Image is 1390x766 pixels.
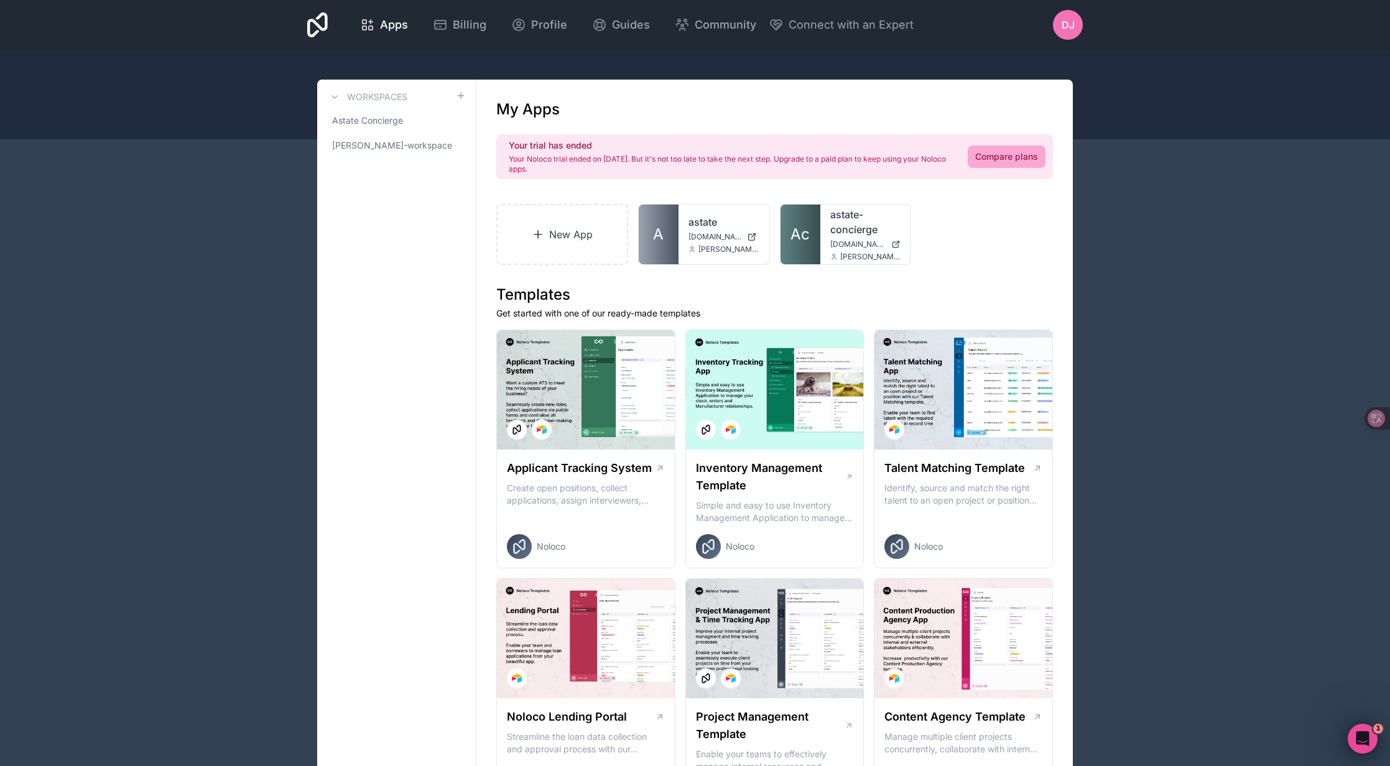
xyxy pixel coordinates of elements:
p: Identify, source and match the right talent to an open project or position with our Talent Matchi... [884,482,1042,507]
span: Ac [790,224,810,244]
img: Airtable Logo [537,425,547,435]
a: Apps [350,11,418,39]
a: [PERSON_NAME]-workspace [327,134,466,157]
span: [PERSON_NAME]-workspace [332,139,452,152]
img: Airtable Logo [726,425,736,435]
h1: Applicant Tracking System [507,459,652,477]
img: Airtable Logo [512,673,522,683]
span: Astate Concierge [332,114,403,127]
a: Guides [582,11,660,39]
span: [DOMAIN_NAME] [688,232,742,242]
a: astate [688,215,759,229]
p: Get started with one of our ready-made templates [496,307,1053,320]
p: Simple and easy to use Inventory Management Application to manage your stock, orders and Manufact... [696,499,854,524]
span: [PERSON_NAME][EMAIL_ADDRESS][DOMAIN_NAME] [840,252,901,262]
img: Airtable Logo [889,425,899,435]
span: [DOMAIN_NAME] [830,239,887,249]
a: [DOMAIN_NAME] [688,232,759,242]
h2: Your trial has ended [509,139,953,152]
a: Compare plans [968,145,1045,168]
span: [PERSON_NAME][EMAIL_ADDRESS][DOMAIN_NAME] [698,244,759,254]
h3: Workspaces [347,91,407,103]
img: Airtable Logo [726,673,736,683]
h1: Project Management Template [696,708,845,743]
span: A [653,224,664,244]
span: Profile [531,16,567,34]
span: 1 [1373,724,1383,734]
p: Your Noloco trial ended on [DATE]. But it's not too late to take the next step. Upgrade to a paid... [509,154,953,174]
p: Streamline the loan data collection and approval process with our Lending Portal template. [507,731,665,755]
h1: Inventory Management Template [696,459,845,494]
a: Astate Concierge [327,109,466,132]
span: Guides [612,16,650,34]
span: Connect with an Expert [789,16,914,34]
a: astate-concierge [830,207,901,237]
span: Noloco [537,540,565,553]
h1: Noloco Lending Portal [507,708,627,726]
span: Apps [380,16,408,34]
a: New App [496,204,628,265]
p: Manage multiple client projects concurrently, collaborate with internal and external stakeholders... [884,731,1042,755]
span: Billing [453,16,486,34]
h1: Templates [496,285,1053,305]
h1: Content Agency Template [884,708,1026,726]
a: Profile [501,11,577,39]
p: Create open positions, collect applications, assign interviewers, centralise candidate feedback a... [507,482,665,507]
a: Community [665,11,766,39]
a: A [639,205,679,264]
span: Noloco [726,540,754,553]
a: Ac [781,205,820,264]
span: Community [695,16,756,34]
span: Noloco [914,540,943,553]
iframe: Intercom live chat [1348,724,1378,754]
a: Billing [423,11,496,39]
button: Connect with an Expert [769,16,914,34]
span: DJ [1062,17,1075,32]
img: Airtable Logo [889,673,899,683]
a: [DOMAIN_NAME] [830,239,901,249]
h1: My Apps [496,99,560,119]
a: Workspaces [327,90,407,104]
h1: Talent Matching Template [884,459,1025,477]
